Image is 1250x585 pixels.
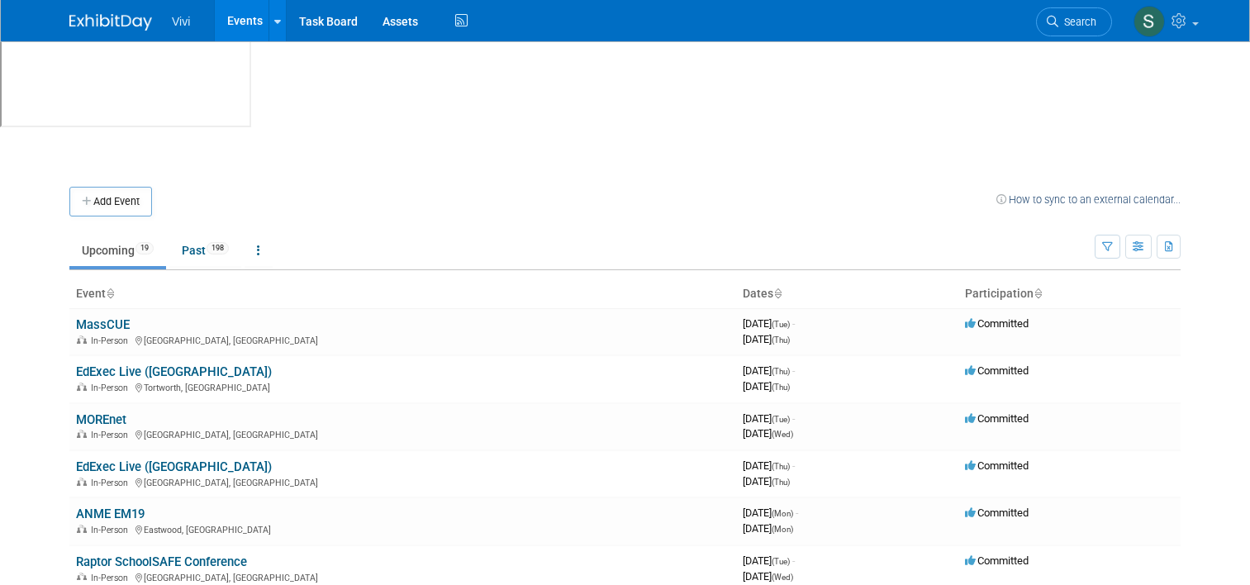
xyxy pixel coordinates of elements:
span: 198 [207,242,229,254]
div: Tortworth, [GEOGRAPHIC_DATA] [76,380,730,393]
span: Committed [965,364,1029,377]
div: [GEOGRAPHIC_DATA], [GEOGRAPHIC_DATA] [76,427,730,440]
img: In-Person Event [77,335,87,344]
span: (Tue) [772,557,790,566]
a: Raptor SchoolSAFE Conference [76,554,247,569]
a: Sort by Event Name [106,287,114,300]
span: (Thu) [772,383,790,392]
span: [DATE] [743,333,790,345]
div: [GEOGRAPHIC_DATA], [GEOGRAPHIC_DATA] [76,333,730,346]
span: (Thu) [772,367,790,376]
a: How to sync to an external calendar... [996,193,1181,206]
span: [DATE] [743,317,795,330]
button: Add Event [69,187,152,216]
span: In-Person [91,478,133,488]
a: Search [1036,7,1112,36]
th: Dates [736,280,958,308]
span: (Thu) [772,478,790,487]
a: Sort by Start Date [773,287,782,300]
span: Committed [965,554,1029,567]
span: Committed [965,412,1029,425]
span: - [792,554,795,567]
span: [DATE] [743,459,795,472]
a: ANME EM19 [76,507,145,521]
span: - [792,364,795,377]
span: Search [1058,16,1096,28]
span: (Mon) [772,525,793,534]
span: Committed [965,507,1029,519]
span: (Wed) [772,430,793,439]
img: ExhibitDay [69,14,152,31]
span: [DATE] [743,570,793,583]
a: Sort by Participation Type [1034,287,1042,300]
img: Sandra Wimer [1134,6,1165,37]
img: In-Person Event [77,383,87,391]
span: [DATE] [743,522,793,535]
img: In-Person Event [77,573,87,581]
span: [DATE] [743,427,793,440]
span: (Tue) [772,415,790,424]
a: MOREnet [76,412,126,427]
img: In-Person Event [77,525,87,533]
span: [DATE] [743,554,795,567]
span: [DATE] [743,507,798,519]
span: (Tue) [772,320,790,329]
img: In-Person Event [77,430,87,438]
span: In-Person [91,573,133,583]
div: [GEOGRAPHIC_DATA], [GEOGRAPHIC_DATA] [76,475,730,488]
a: EdExec Live ([GEOGRAPHIC_DATA]) [76,364,272,379]
span: Committed [965,459,1029,472]
span: [DATE] [743,380,790,392]
a: MassCUE [76,317,130,332]
span: In-Person [91,525,133,535]
span: [DATE] [743,364,795,377]
span: - [792,317,795,330]
span: (Wed) [772,573,793,582]
span: [DATE] [743,412,795,425]
span: (Mon) [772,509,793,518]
a: Past198 [169,235,241,266]
span: In-Person [91,335,133,346]
span: Vivi [172,15,190,28]
span: - [792,412,795,425]
span: In-Person [91,383,133,393]
th: Participation [958,280,1181,308]
a: EdExec Live ([GEOGRAPHIC_DATA]) [76,459,272,474]
span: (Thu) [772,335,790,345]
span: - [792,459,795,472]
div: [GEOGRAPHIC_DATA], [GEOGRAPHIC_DATA] [76,570,730,583]
img: In-Person Event [77,478,87,486]
span: (Thu) [772,462,790,471]
a: Upcoming19 [69,235,166,266]
span: In-Person [91,430,133,440]
span: - [796,507,798,519]
th: Event [69,280,736,308]
span: Committed [965,317,1029,330]
div: Eastwood, [GEOGRAPHIC_DATA] [76,522,730,535]
span: [DATE] [743,475,790,487]
span: 19 [135,242,154,254]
